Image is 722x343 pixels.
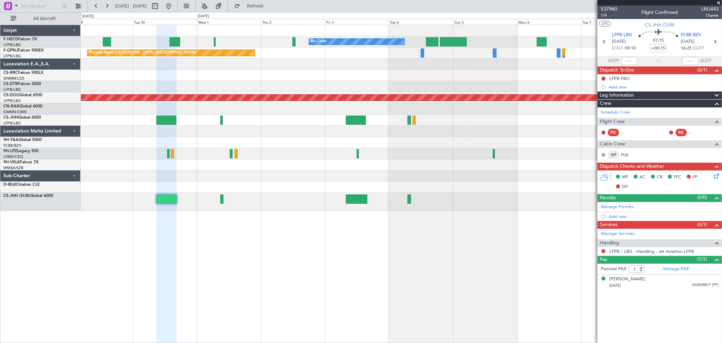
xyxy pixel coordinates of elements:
[261,19,325,25] div: Thu 2
[609,76,630,81] div: LFPB FBO
[674,174,681,181] span: FFC
[698,66,707,74] span: (0/1)
[69,19,133,25] div: Mon 29
[3,143,21,148] a: FCBB/BZV
[688,129,704,136] div: - -
[600,163,664,170] span: Dispatch Checks and Weather
[3,149,39,153] a: 9H-LPZLegacy 500
[612,45,623,52] span: ETOT
[581,19,645,25] div: Tue 7
[389,19,453,25] div: Sat 4
[657,174,662,181] span: CR
[3,82,18,86] span: CS-DTR
[3,76,24,81] a: DNMM/LOS
[3,87,21,92] a: LFPB/LBG
[82,14,94,19] div: [DATE]
[3,109,27,115] a: GMMN/CMN
[600,194,616,202] span: Permits
[609,84,719,90] div: Add new
[115,3,147,9] span: [DATE] - [DATE]
[3,93,19,97] span: CS-DOU
[3,48,18,53] span: F-GPNJ
[609,276,645,283] div: [PERSON_NAME]
[3,149,17,153] span: 9H-LPZ
[625,45,636,52] span: 09:10
[609,214,719,219] div: Add new
[3,37,37,41] a: F-HECDFalcon 7X
[622,184,628,190] span: DP
[3,104,19,108] span: CN-RAK
[3,138,19,142] span: 9H-YAA
[676,129,687,136] div: SIC
[681,45,692,52] span: 16:25
[641,9,678,16] div: Flight Confirmed
[3,54,21,59] a: LFPB/LBG
[698,221,707,228] span: (0/1)
[7,13,73,24] button: All Aircraft
[601,13,617,18] span: 1/4
[325,19,389,25] div: Fri 3
[453,19,517,25] div: Sun 5
[600,66,634,74] span: Dispatch To-Dos
[3,82,41,86] a: CS-DTRFalcon 2000
[517,19,581,25] div: Mon 6
[701,5,719,13] span: LMJ443
[600,256,607,264] span: Pax
[3,121,21,126] a: LFPB/LBG
[3,71,18,75] span: CS-RRC
[3,116,18,120] span: CS-JHH
[621,152,636,158] a: PGE
[601,5,617,13] span: 537960
[639,174,646,181] span: AC
[3,42,21,47] a: LFPB/LBG
[608,129,619,136] div: PIC
[3,104,42,108] a: CN-RAKGlobal 6000
[600,100,611,107] span: Crew
[21,1,60,11] input: Trip Number
[601,266,626,273] label: Planned PAX
[609,283,621,288] span: [DATE]
[241,4,270,8] span: Refresh
[3,93,42,97] a: CS-DOUGlobal 6500
[3,160,39,164] a: 9H-VSLKFalcon 7X
[3,138,42,142] a: 9H-YAAGlobal 5000
[3,98,21,103] a: LFPB/LBG
[3,154,23,159] a: LFMD/CEQ
[600,239,619,247] span: Handling
[18,16,71,21] span: All Aircraft
[3,37,18,41] span: F-HECD
[601,230,635,237] a: Manage Services
[3,194,53,198] a: CS-JHH (SUB)Global 6000
[600,118,625,126] span: Flight Crew
[231,1,272,12] button: Refresh
[701,13,719,18] span: Charter
[700,58,711,64] span: ALDT
[681,32,701,39] span: FCBB BZV
[653,37,664,44] span: 07:15
[698,194,707,201] span: (0/0)
[311,37,326,47] div: No Crew
[3,116,41,120] a: CS-JHHGlobal 6000
[693,45,704,52] span: ELDT
[198,14,209,19] div: [DATE]
[601,204,634,210] a: Manage Permits
[3,194,30,198] span: CS-JHH (SUB)
[601,109,630,116] a: Schedule Crew
[612,32,632,39] span: LFPB LBG
[3,183,40,187] a: D-IBLKCitation CJ2
[600,221,617,229] span: Services
[608,58,619,64] span: ATOT
[600,140,625,148] span: Cabin Crew
[89,48,196,58] div: Planned Maint [GEOGRAPHIC_DATA] ([GEOGRAPHIC_DATA])
[698,256,707,263] span: (1/1)
[621,57,637,65] input: --:--
[692,282,719,288] span: SA0048817 (PP)
[608,151,619,159] div: ISP
[622,174,628,181] span: MF
[681,38,695,45] span: [DATE]
[3,160,20,164] span: 9H-VSLK
[600,92,634,99] span: Leg Information
[3,165,23,170] a: WMSA/SZB
[599,21,611,27] button: UTC
[3,71,43,75] a: CS-RRCFalcon 900LX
